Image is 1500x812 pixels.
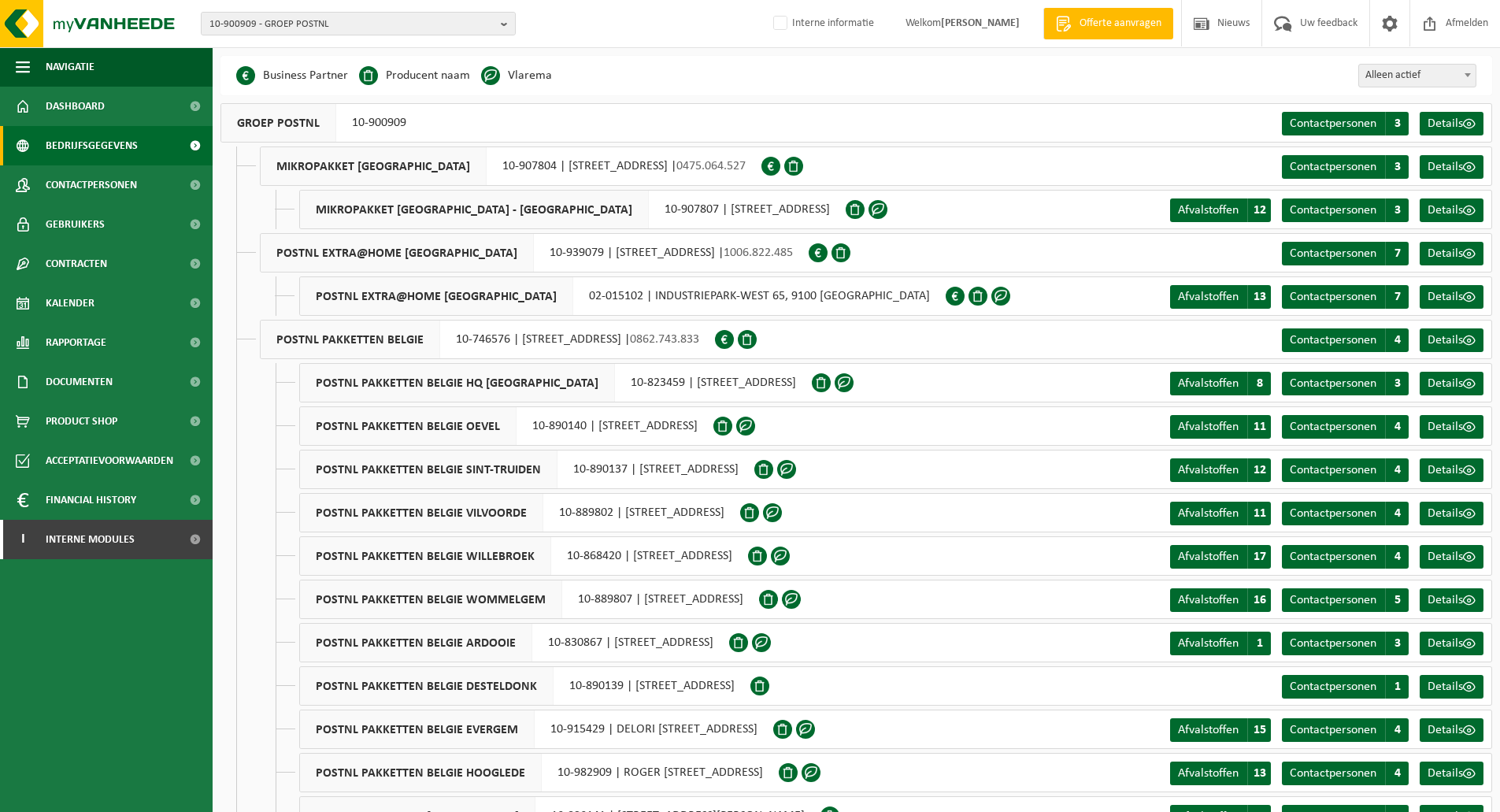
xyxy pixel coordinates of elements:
span: Afvalstoffen [1178,551,1239,563]
span: Contactpersonen [1290,464,1376,476]
span: Contactpersonen [1290,680,1376,693]
span: Gebruikers [46,205,105,244]
strong: [PERSON_NAME] [941,17,1020,29]
span: Details [1428,161,1463,173]
span: Contactpersonen [1290,334,1376,347]
span: Details [1428,724,1463,736]
span: Contactpersonen [1290,117,1376,130]
span: 4 [1385,545,1409,569]
span: 15 [1247,718,1271,742]
span: Afvalstoffen [1178,637,1239,650]
span: Details [1428,291,1463,303]
span: Navigatie [46,47,94,87]
span: Financial History [46,480,136,520]
span: POSTNL EXTRA@HOME [GEOGRAPHIC_DATA] [300,277,573,315]
a: Details [1420,588,1483,612]
label: Interne informatie [770,12,874,35]
span: Dashboard [46,87,105,126]
a: Contactpersonen 4 [1282,545,1409,569]
span: Contactpersonen [1290,767,1376,780]
a: Contactpersonen 4 [1282,718,1409,742]
a: Contactpersonen 4 [1282,502,1409,525]
span: 7 [1385,285,1409,309]
span: Rapportage [46,323,106,362]
a: Contactpersonen 4 [1282,458,1409,482]
div: 10-890139 | [STREET_ADDRESS] [299,666,750,706]
div: 10-982909 | ROGER [STREET_ADDRESS] [299,753,779,792]
a: Contactpersonen 3 [1282,112,1409,135]
span: 16 [1247,588,1271,612]
a: Contactpersonen 5 [1282,588,1409,612]
span: Afvalstoffen [1178,421,1239,433]
a: Contactpersonen 3 [1282,198,1409,222]
div: 10-907804 | [STREET_ADDRESS] | [260,146,761,186]
span: Details [1428,377,1463,390]
span: 3 [1385,155,1409,179]
span: 4 [1385,328,1409,352]
span: Details [1428,117,1463,130]
a: Afvalstoffen 17 [1170,545,1271,569]
a: Details [1420,242,1483,265]
span: Contactpersonen [1290,377,1376,390]
span: 12 [1247,458,1271,482]
span: POSTNL PAKKETTEN BELGIE WOMMELGEM [300,580,562,618]
span: Bedrijfsgegevens [46,126,138,165]
span: Documenten [46,362,113,402]
div: 10-900909 [220,103,422,143]
a: Contactpersonen 3 [1282,632,1409,655]
span: I [16,520,30,559]
span: Details [1428,421,1463,433]
span: 3 [1385,372,1409,395]
div: 10-830867 | [STREET_ADDRESS] [299,623,729,662]
div: 10-890140 | [STREET_ADDRESS] [299,406,713,446]
span: POSTNL PAKKETTEN BELGIE OEVEL [300,407,517,445]
span: Alleen actief [1358,64,1476,87]
a: Details [1420,415,1483,439]
a: Details [1420,718,1483,742]
span: Contactpersonen [1290,594,1376,606]
span: 4 [1385,718,1409,742]
a: Afvalstoffen 15 [1170,718,1271,742]
span: POSTNL PAKKETTEN BELGIE HQ [GEOGRAPHIC_DATA] [300,364,615,402]
span: Afvalstoffen [1178,291,1239,303]
span: Contactpersonen [1290,637,1376,650]
a: Details [1420,372,1483,395]
span: 8 [1247,372,1271,395]
li: Business Partner [236,64,348,87]
a: Contactpersonen 4 [1282,328,1409,352]
div: 02-015102 | INDUSTRIEPARK-WEST 65, 9100 [GEOGRAPHIC_DATA] [299,276,946,316]
a: Contactpersonen 3 [1282,372,1409,395]
span: Details [1428,680,1463,693]
span: 3 [1385,112,1409,135]
a: Details [1420,112,1483,135]
a: Contactpersonen 4 [1282,415,1409,439]
span: Afvalstoffen [1178,594,1239,606]
a: Details [1420,545,1483,569]
span: 4 [1385,458,1409,482]
span: Contracten [46,244,107,284]
span: Afvalstoffen [1178,204,1239,217]
span: Contactpersonen [1290,204,1376,217]
span: POSTNL PAKKETTEN BELGIE DESTELDONK [300,667,554,705]
a: Details [1420,155,1483,179]
a: Afvalstoffen 13 [1170,762,1271,785]
span: 5 [1385,588,1409,612]
span: Details [1428,247,1463,260]
span: POSTNL PAKKETTEN BELGIE WILLEBROEK [300,537,551,575]
a: Details [1420,502,1483,525]
span: Kalender [46,284,94,323]
li: Vlarema [481,64,552,87]
a: Afvalstoffen 1 [1170,632,1271,655]
div: 10-823459 | [STREET_ADDRESS] [299,363,812,402]
a: Contactpersonen 3 [1282,155,1409,179]
span: Afvalstoffen [1178,724,1239,736]
span: 3 [1385,198,1409,222]
span: Details [1428,551,1463,563]
span: Details [1428,637,1463,650]
span: 1006.822.485 [724,247,793,259]
span: POSTNL PAKKETTEN BELGIE [261,321,440,358]
span: MIKROPAKKET [GEOGRAPHIC_DATA] [261,147,487,185]
span: Details [1428,507,1463,520]
span: Afvalstoffen [1178,767,1239,780]
span: 0862.743.833 [630,333,699,346]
